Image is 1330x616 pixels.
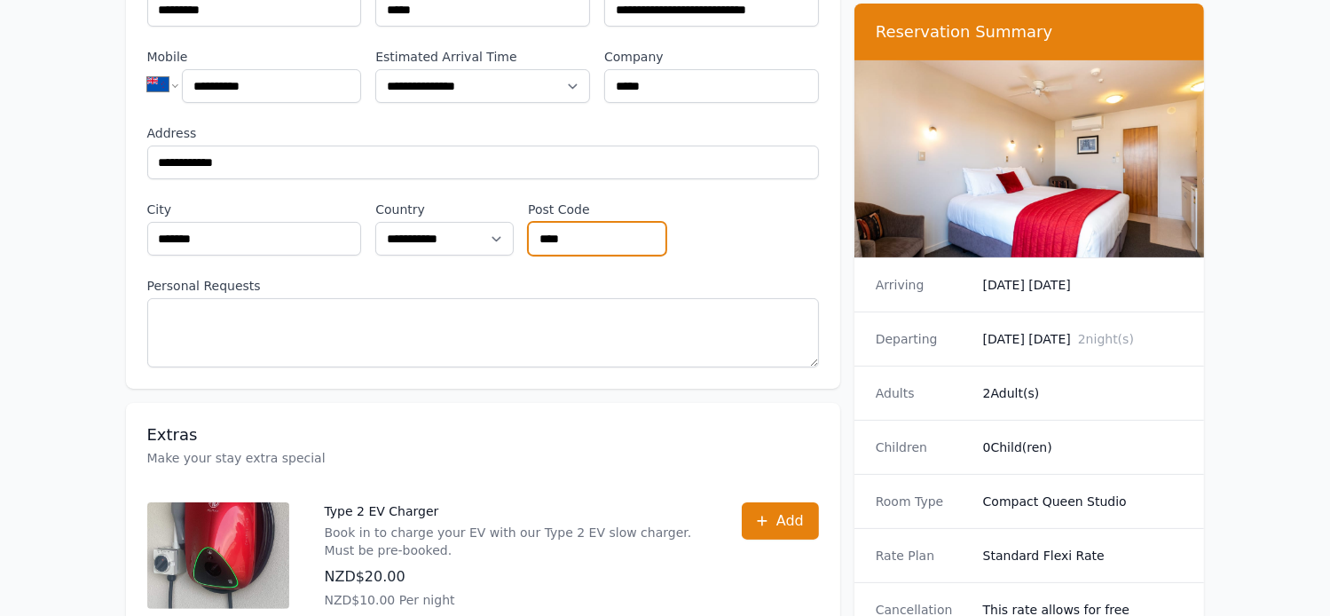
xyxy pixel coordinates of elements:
[147,449,819,467] p: Make your stay extra special
[983,276,1184,294] dd: [DATE] [DATE]
[147,424,819,446] h3: Extras
[325,524,706,559] p: Book in to charge your EV with our Type 2 EV slow charger. Must be pre-booked.
[776,510,804,532] span: Add
[983,547,1184,565] dd: Standard Flexi Rate
[528,201,666,218] label: Post Code
[147,124,819,142] label: Address
[604,48,819,66] label: Company
[147,502,289,609] img: Type 2 EV Charger
[325,502,706,520] p: Type 2 EV Charger
[325,566,706,588] p: NZD$20.00
[876,547,969,565] dt: Rate Plan
[147,48,362,66] label: Mobile
[876,384,969,402] dt: Adults
[876,330,969,348] dt: Departing
[854,60,1205,257] img: Compact Queen Studio
[876,21,1184,43] h3: Reservation Summary
[147,201,362,218] label: City
[876,493,969,510] dt: Room Type
[983,493,1184,510] dd: Compact Queen Studio
[375,201,514,218] label: Country
[876,276,969,294] dt: Arriving
[325,591,706,609] p: NZD$10.00 Per night
[983,438,1184,456] dd: 0 Child(ren)
[876,438,969,456] dt: Children
[983,330,1184,348] dd: [DATE] [DATE]
[1078,332,1134,346] span: 2 night(s)
[742,502,819,540] button: Add
[983,384,1184,402] dd: 2 Adult(s)
[147,277,819,295] label: Personal Requests
[375,48,590,66] label: Estimated Arrival Time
